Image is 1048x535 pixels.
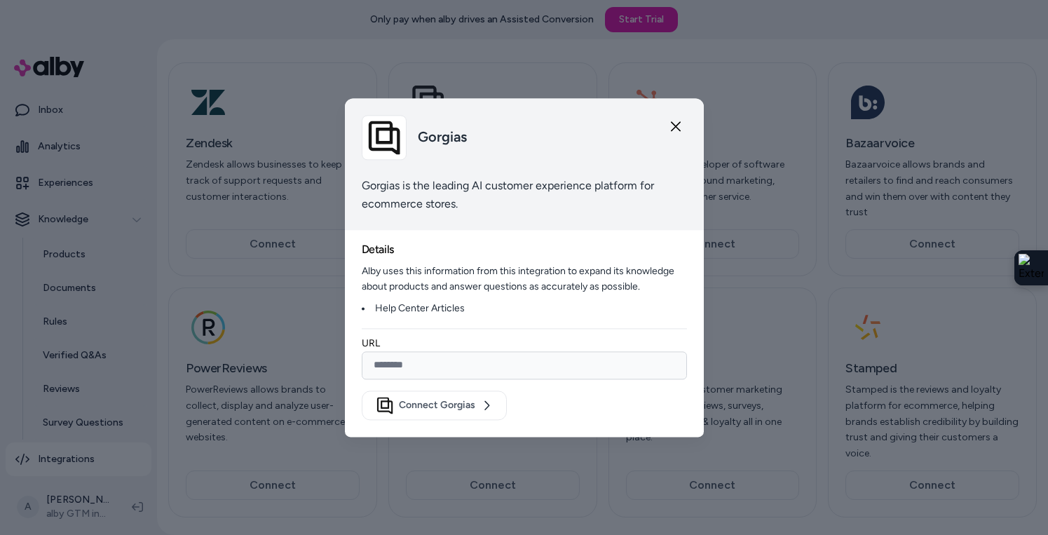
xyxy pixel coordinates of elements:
[362,264,687,317] p: Alby uses this information from this integration to expand its knowledge about products and answe...
[362,337,380,349] label: URL
[362,177,687,213] p: Gorgias is the leading AI customer experience platform for ecommerce stores.
[362,241,394,258] h3: Details
[362,391,507,420] button: Connect Gorgias
[362,301,687,317] li: Help Center Articles
[418,128,467,146] h2: Gorgias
